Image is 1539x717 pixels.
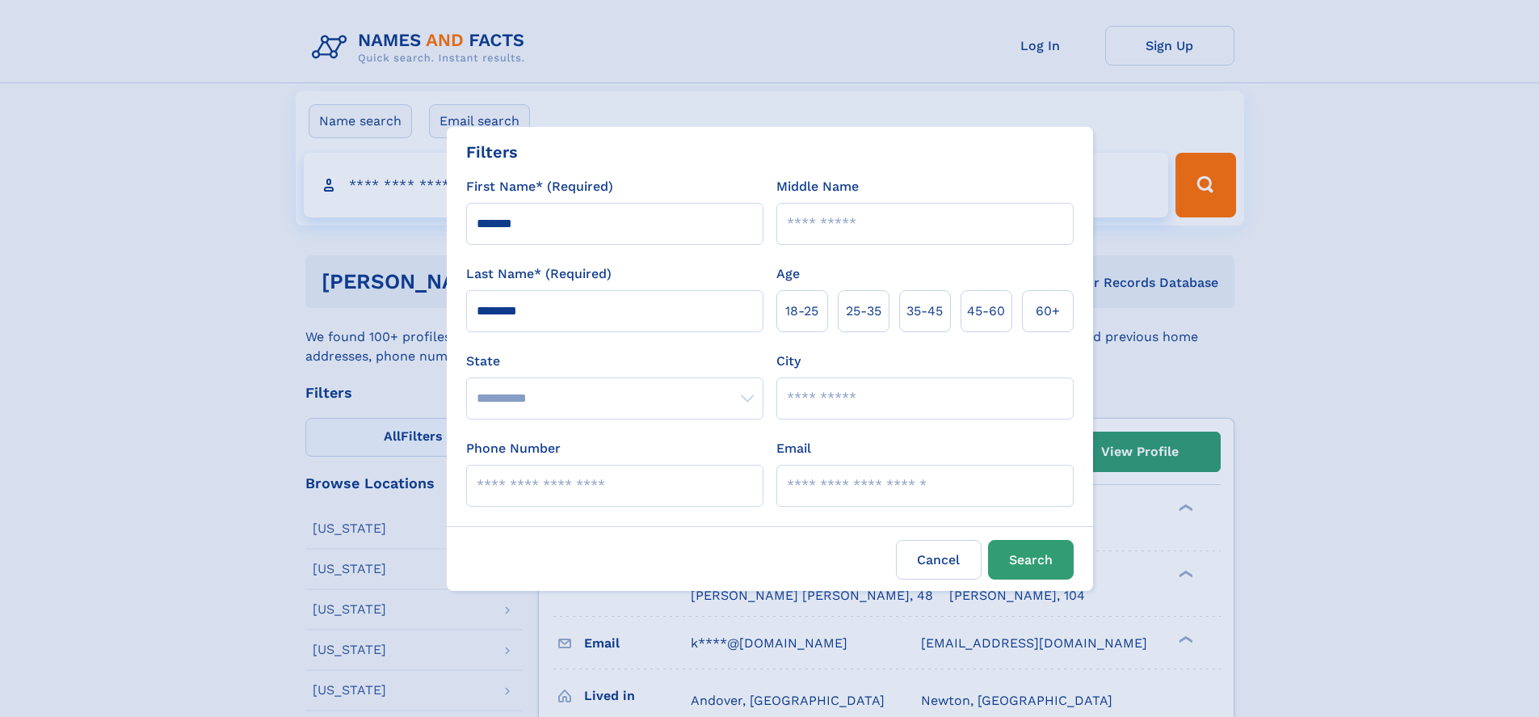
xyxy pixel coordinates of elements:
span: 18‑25 [785,302,818,321]
label: Middle Name [776,177,859,196]
span: 25‑35 [846,302,881,321]
label: Last Name* (Required) [466,264,612,284]
span: 60+ [1036,302,1060,321]
label: State [466,352,763,371]
span: 45‑60 [967,302,1005,321]
button: Search [988,540,1074,580]
label: City [776,352,801,371]
label: Phone Number [466,439,561,458]
label: Age [776,264,800,284]
span: 35‑45 [906,302,943,321]
div: Filters [466,140,518,164]
label: First Name* (Required) [466,177,613,196]
label: Email [776,439,811,458]
label: Cancel [896,540,982,580]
